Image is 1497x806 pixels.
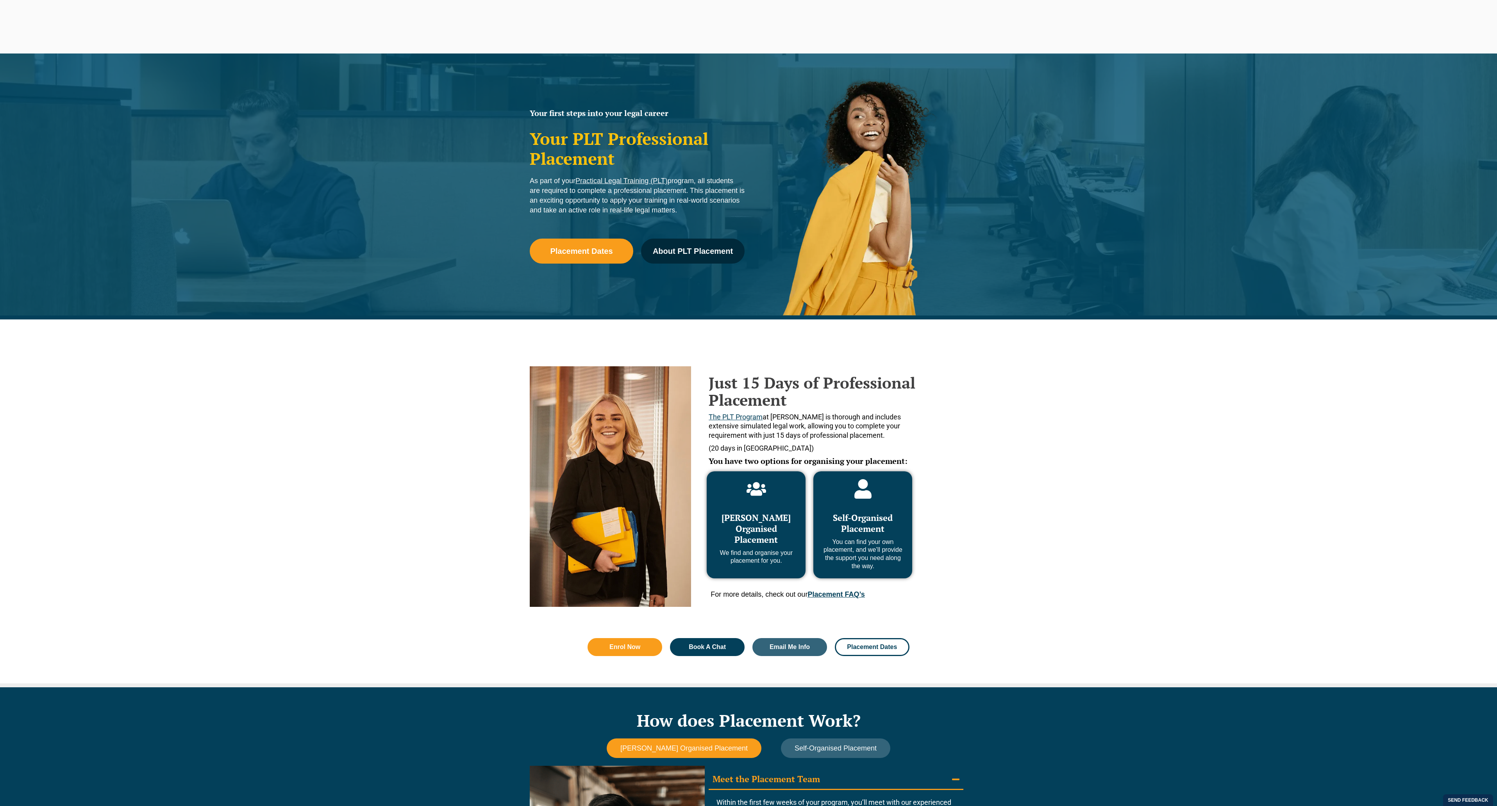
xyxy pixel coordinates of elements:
[807,590,865,598] a: Placement FAQ’s
[752,638,827,656] a: Email Me Info
[709,444,814,452] span: (20 days in [GEOGRAPHIC_DATA])
[833,512,893,534] span: Self-Organised Placement
[715,549,798,565] p: We find and organise your placement for you.
[821,538,904,571] p: You can find your own placement, and we’ll provide the support you need along the way.
[795,744,877,753] span: Self-Organised Placement
[530,129,745,168] h1: Your PLT Professional Placement
[530,109,745,117] h2: Your first steps into your legal career
[653,247,733,255] span: About PLT Placement
[530,239,633,264] a: Placement Dates
[709,456,907,466] span: You have two options for organising your placement:
[641,239,745,264] a: About PLT Placement
[670,638,745,656] a: Book A Chat
[711,590,865,598] span: For more details, check out our
[620,744,748,753] span: [PERSON_NAME] Organised Placement
[713,774,820,785] div: Meet the Placement Team
[609,644,640,650] span: Enrol Now
[722,512,791,545] span: [PERSON_NAME] Organised Placement
[847,644,897,650] span: Placement Dates
[770,644,810,650] span: Email Me Info
[550,247,613,255] span: Placement Dates
[709,413,763,421] a: The PLT Program
[835,638,909,656] a: Placement Dates
[588,638,662,656] a: Enrol Now
[530,177,745,214] span: As part of your program, all students are required to complete a professional placement. This pla...
[575,177,668,185] a: Practical Legal Training (PLT)
[709,770,963,790] summary: Meet the Placement Team
[689,644,726,650] span: Book A Chat
[709,372,915,410] strong: Just 15 Days of Professional Placement
[709,413,901,439] span: at [PERSON_NAME] is thorough and includes extensive simulated legal work, allowing you to complet...
[526,711,971,730] h2: How does Placement Work?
